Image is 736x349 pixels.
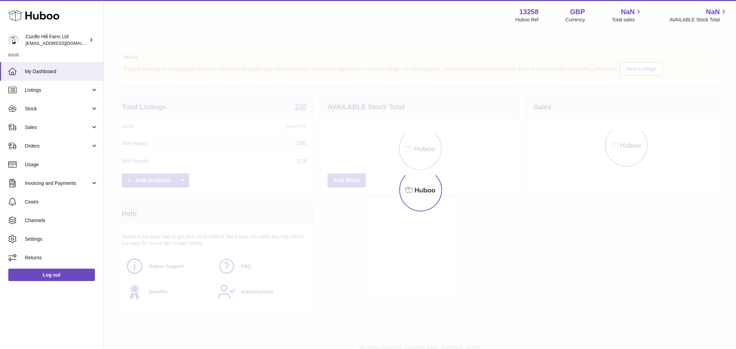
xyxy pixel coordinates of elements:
span: NaN [621,7,635,17]
div: Curdle Hill Farm Ltd [26,33,88,47]
img: internalAdmin-13258@internal.huboo.com [8,35,19,45]
span: Stock [25,106,91,112]
span: AVAILABLE Stock Total [669,17,728,23]
span: Returns [25,255,98,261]
span: Sales [25,124,91,131]
a: NaN Total sales [612,7,642,23]
span: Channels [25,217,98,224]
a: NaN AVAILABLE Stock Total [669,7,728,23]
span: Settings [25,236,98,242]
span: Invoicing and Payments [25,180,91,187]
div: Huboo Ref [516,17,539,23]
span: My Dashboard [25,68,98,75]
span: Usage [25,161,98,168]
a: Log out [8,269,95,281]
span: Total sales [612,17,642,23]
span: [EMAIL_ADDRESS][DOMAIN_NAME] [26,40,101,46]
div: Currency [566,17,585,23]
span: Cases [25,199,98,205]
strong: GBP [570,7,585,17]
span: Listings [25,87,91,93]
span: NaN [706,7,720,17]
span: Orders [25,143,91,149]
strong: 13258 [519,7,539,17]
